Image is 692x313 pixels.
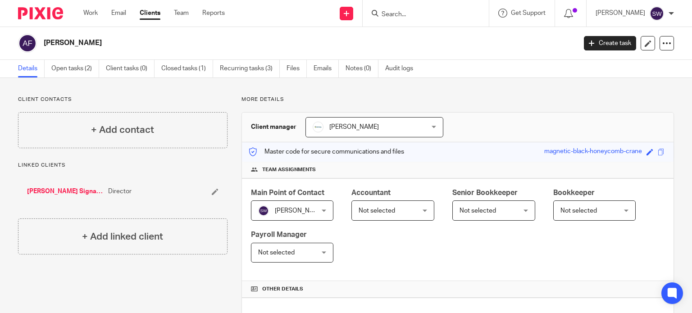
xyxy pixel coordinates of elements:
span: Senior Bookkeeper [452,189,518,196]
span: Bookkeeper [553,189,595,196]
a: Open tasks (2) [51,60,99,77]
a: Audit logs [385,60,420,77]
img: Infinity%20Logo%20with%20Whitespace%20.png [313,122,323,132]
div: magnetic-black-honeycomb-crane [544,147,642,157]
h4: + Add contact [91,123,154,137]
img: svg%3E [650,6,664,21]
a: Email [111,9,126,18]
p: Client contacts [18,96,228,103]
a: Notes (0) [346,60,378,77]
img: svg%3E [18,34,37,53]
span: Other details [262,286,303,293]
span: Get Support [511,10,546,16]
a: Files [287,60,307,77]
a: Clients [140,9,160,18]
h3: Client manager [251,122,296,132]
a: Work [83,9,98,18]
a: Reports [202,9,225,18]
span: Main Point of Contact [251,189,324,196]
img: Pixie [18,7,63,19]
span: Not selected [258,249,295,256]
span: Not selected [359,208,395,214]
h2: [PERSON_NAME] [44,38,465,48]
a: Emails [314,60,339,77]
a: Closed tasks (1) [161,60,213,77]
input: Search [381,11,462,19]
h4: + Add linked client [82,230,163,244]
span: Not selected [560,208,597,214]
p: More details [241,96,674,103]
span: Not selected [460,208,496,214]
span: [PERSON_NAME] [275,208,324,214]
span: Payroll Manager [251,231,307,238]
a: Client tasks (0) [106,60,155,77]
p: [PERSON_NAME] [596,9,645,18]
a: [PERSON_NAME] Signature Health Limited [27,187,104,196]
span: Director [108,187,132,196]
a: Create task [584,36,636,50]
span: Team assignments [262,166,316,173]
span: Accountant [351,189,391,196]
p: Master code for secure communications and files [249,147,404,156]
a: Details [18,60,45,77]
a: Recurring tasks (3) [220,60,280,77]
a: Team [174,9,189,18]
p: Linked clients [18,162,228,169]
span: [PERSON_NAME] [329,124,379,130]
img: svg%3E [258,205,269,216]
